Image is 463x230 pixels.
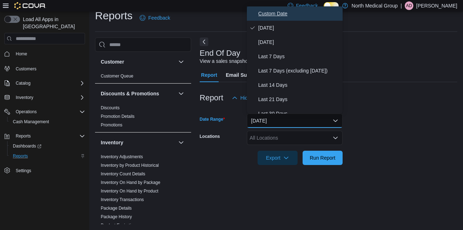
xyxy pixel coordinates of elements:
span: Cash Management [13,119,49,125]
button: Customer [177,57,185,66]
h1: Reports [95,9,133,23]
button: Customers [1,63,88,74]
span: Feedback [148,14,170,21]
span: Inventory [16,95,33,100]
span: Last 7 Days [258,52,340,61]
a: Dashboards [7,141,88,151]
span: Inventory Count Details [101,171,145,177]
a: Inventory Transactions [101,197,144,202]
a: Customers [13,65,39,73]
a: Product Expirations [101,223,138,228]
button: Inventory [177,138,185,147]
span: Last 7 Days (excluding [DATE]) [258,66,340,75]
a: Package History [101,214,132,219]
span: Email Subscription [226,68,271,82]
a: Promotions [101,122,123,127]
span: Reports [10,152,85,160]
a: Feedback [137,11,173,25]
span: Customers [13,64,85,73]
span: Dashboards [13,143,41,149]
h3: Inventory [101,139,123,146]
span: Custom Date [258,9,340,18]
a: Inventory On Hand by Product [101,189,158,194]
button: Settings [1,165,88,176]
span: Export [262,151,293,165]
span: Inventory by Product Historical [101,162,159,168]
span: Customers [16,66,36,72]
button: Customer [101,58,175,65]
button: Catalog [1,78,88,88]
button: Discounts & Promotions [177,89,185,98]
a: Package Details [101,206,132,211]
a: Inventory Adjustments [101,154,143,159]
button: Inventory [13,93,36,102]
a: Cash Management [10,117,52,126]
h3: Discounts & Promotions [101,90,159,97]
nav: Complex example [4,46,85,194]
span: Product Expirations [101,222,138,228]
h3: Customer [101,58,124,65]
span: Operations [13,107,85,116]
span: Load All Apps in [GEOGRAPHIC_DATA] [20,16,85,30]
span: Promotions [101,122,123,128]
div: Autumn Drinnin [405,1,413,10]
button: Hide Parameters [229,91,281,105]
span: Home [13,49,85,58]
div: Select listbox [247,6,343,114]
p: [PERSON_NAME] [416,1,457,10]
span: Settings [16,168,31,174]
button: Operations [1,107,88,117]
a: Inventory Count Details [101,171,145,176]
span: Settings [13,166,85,175]
span: Run Report [310,154,335,161]
span: Discounts [101,105,120,111]
label: Date Range [200,116,225,122]
span: Home [16,51,27,57]
span: Package Details [101,205,132,211]
span: Reports [13,153,28,159]
span: [DATE] [258,24,340,32]
span: AD [406,1,412,10]
button: Export [258,151,298,165]
p: North Medical Group [352,1,398,10]
button: [DATE] [247,114,343,128]
span: Report [201,68,217,82]
button: Cash Management [7,117,88,127]
div: Discounts & Promotions [95,104,191,132]
button: Discounts & Promotions [101,90,175,97]
button: Catalog [13,79,33,87]
a: Inventory by Product Historical [101,163,159,168]
input: Dark Mode [324,2,339,10]
button: Inventory [101,139,175,146]
button: Reports [7,151,88,161]
span: Catalog [13,79,85,87]
span: Cash Management [10,117,85,126]
span: Last 14 Days [258,81,340,89]
h3: End Of Day [200,49,240,57]
button: Reports [1,131,88,141]
span: Inventory [13,93,85,102]
div: View a sales snapshot for a date or date range. [200,57,304,65]
button: Inventory [1,92,88,102]
span: Package History [101,214,132,220]
img: Cova [14,2,46,9]
span: Inventory Adjustments [101,154,143,160]
div: Customer [95,72,191,83]
span: Operations [16,109,37,115]
a: Discounts [101,105,120,110]
span: Inventory On Hand by Product [101,188,158,194]
p: | [400,1,402,10]
a: Promotion Details [101,114,135,119]
a: Settings [13,166,34,175]
a: Inventory On Hand by Package [101,180,160,185]
span: [DATE] [258,38,340,46]
a: Reports [10,152,31,160]
span: Reports [16,133,31,139]
label: Locations [200,134,220,139]
button: Next [200,37,208,46]
span: Feedback [296,2,318,9]
span: Last 21 Days [258,95,340,104]
button: Operations [13,107,40,116]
